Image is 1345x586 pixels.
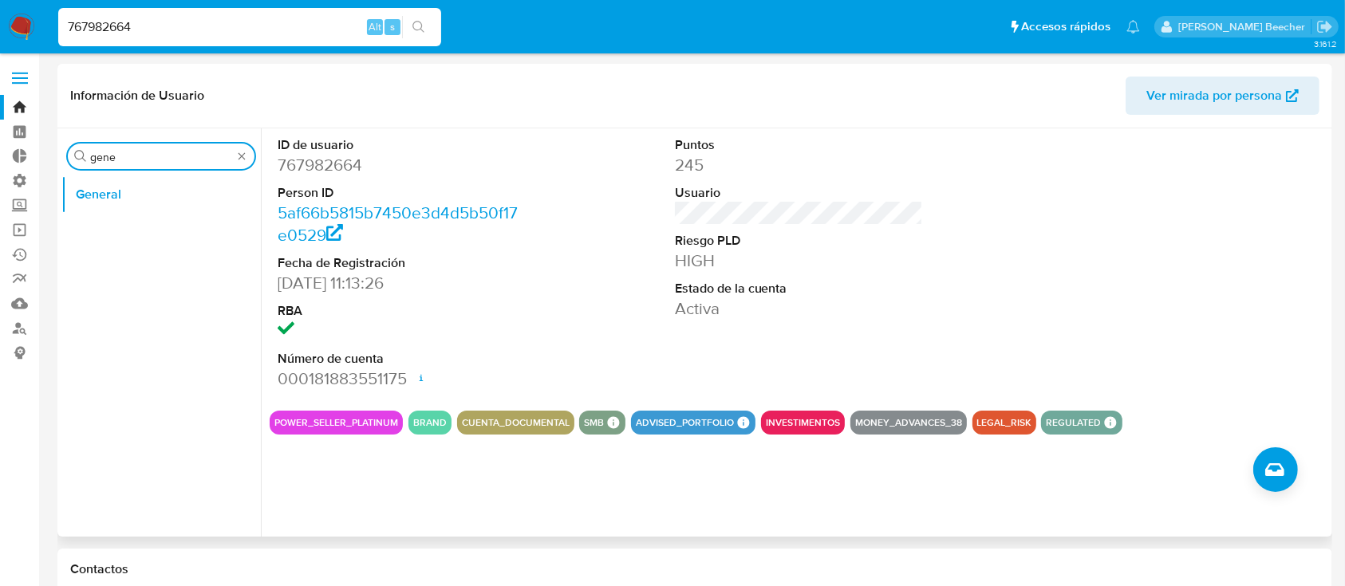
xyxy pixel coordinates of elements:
dd: Activa [675,297,924,320]
dt: Número de cuenta [278,350,527,368]
span: Accesos rápidos [1021,18,1110,35]
input: Buscar [90,150,232,164]
dd: 767982664 [278,154,527,176]
dt: RBA [278,302,527,320]
dt: Puntos [675,136,924,154]
dt: Person ID [278,184,527,202]
dt: Estado de la cuenta [675,280,924,297]
h1: Información de Usuario [70,88,204,104]
a: 5af66b5815b7450e3d4d5b50f17e0529 [278,201,518,246]
input: Buscar usuario o caso... [58,17,441,37]
dt: ID de usuario [278,136,527,154]
dt: Riesgo PLD [675,232,924,250]
dd: 245 [675,154,924,176]
p: camila.tresguerres@mercadolibre.com [1178,19,1311,34]
button: Buscar [74,150,87,163]
span: s [390,19,395,34]
button: Borrar [235,150,248,163]
button: General [61,175,261,214]
dd: 000181883551175 [278,368,527,390]
a: Salir [1316,18,1333,35]
dt: Fecha de Registración [278,254,527,272]
button: search-icon [402,16,435,38]
button: Ver mirada por persona [1126,77,1319,115]
dd: HIGH [675,250,924,272]
dt: Usuario [675,184,924,202]
dd: [DATE] 11:13:26 [278,272,527,294]
span: Ver mirada por persona [1146,77,1282,115]
span: Alt [369,19,381,34]
a: Notificaciones [1126,20,1140,33]
h1: Contactos [70,561,1319,577]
